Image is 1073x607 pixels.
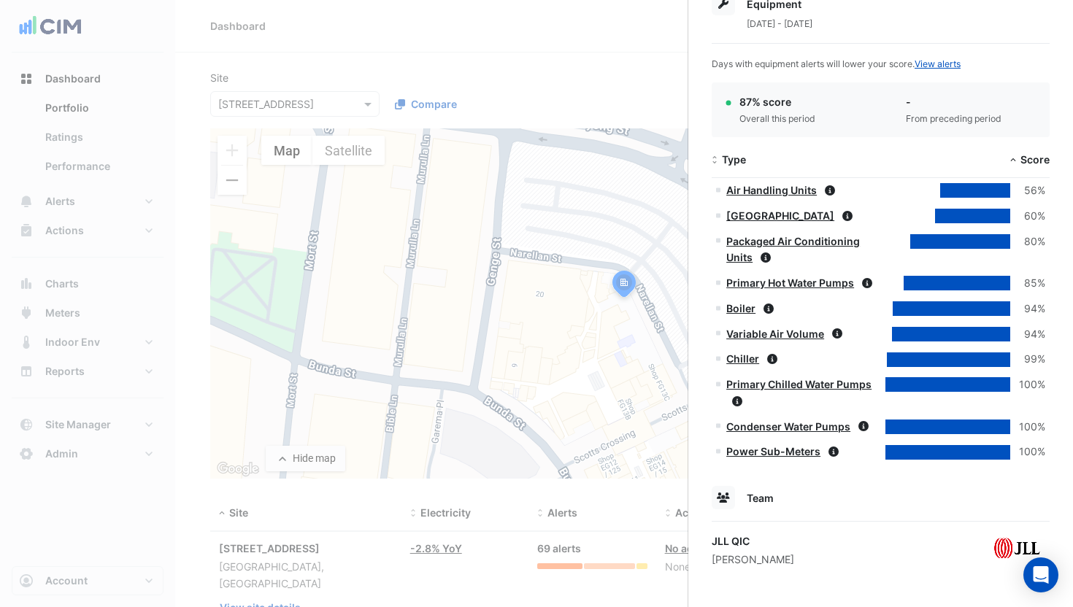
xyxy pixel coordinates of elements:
[1010,182,1045,199] div: 56%
[1010,376,1045,393] div: 100%
[906,94,1001,109] div: -
[712,552,794,567] div: [PERSON_NAME]
[1010,351,1045,368] div: 99%
[1010,326,1045,343] div: 94%
[726,378,872,390] a: Primary Chilled Water Pumps
[1023,557,1058,592] div: Open Intercom Messenger
[747,492,774,504] span: Team
[1010,208,1045,225] div: 60%
[712,58,961,69] span: Days with equipment alerts will lower your score.
[739,112,815,125] div: Overall this period
[906,112,1001,125] div: From preceding period
[1010,419,1045,436] div: 100%
[726,302,755,314] a: Boiler
[722,153,746,166] span: Type
[1010,444,1045,460] div: 100%
[915,58,961,69] a: View alerts
[726,277,854,289] a: Primary Hot Water Pumps
[726,328,824,340] a: Variable Air Volume
[1010,275,1045,292] div: 85%
[726,352,759,365] a: Chiller
[726,445,820,457] a: Power Sub-Meters
[1020,153,1050,166] span: Score
[1010,233,1045,250] div: 80%
[747,18,812,29] span: [DATE] - [DATE]
[726,235,860,264] a: Packaged Air Conditioning Units
[712,533,794,549] div: JLL QIC
[984,533,1050,562] img: JLL QIC
[726,184,817,196] a: Air Handling Units
[739,94,815,109] div: 87% score
[1010,301,1045,317] div: 94%
[726,420,850,433] a: Condenser Water Pumps
[726,209,834,222] a: [GEOGRAPHIC_DATA]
